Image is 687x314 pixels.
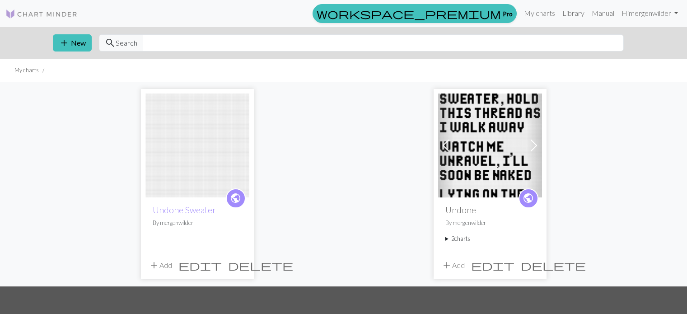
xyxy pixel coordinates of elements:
span: delete [521,259,586,272]
h2: Undone [445,205,535,215]
button: Delete [518,257,589,274]
img: Undone - Front [438,94,542,197]
span: public [523,191,534,205]
button: New [53,34,92,52]
a: My charts [520,4,559,22]
span: search [105,37,116,49]
button: Add [145,257,175,274]
a: public [226,188,246,208]
summary: 2charts [445,234,535,243]
img: Undone - Front [145,94,249,197]
button: Delete [225,257,296,274]
span: add [441,259,452,272]
i: Edit [178,260,222,271]
a: Pro [313,4,517,23]
span: Search [116,37,137,48]
a: Library [559,4,588,22]
a: Manual [588,4,618,22]
button: Edit [468,257,518,274]
span: delete [228,259,293,272]
i: public [523,189,534,207]
p: By mergenwilder [445,219,535,227]
p: By mergenwilder [153,219,242,227]
a: Undone - Front [438,140,542,149]
button: Edit [175,257,225,274]
span: add [149,259,159,272]
button: Add [438,257,468,274]
i: Edit [471,260,514,271]
span: edit [471,259,514,272]
li: My charts [14,66,39,75]
a: Undone - Front [145,140,249,149]
img: Logo [5,9,78,19]
span: public [230,191,241,205]
a: public [519,188,538,208]
a: Undone Sweater [153,205,216,215]
i: public [230,189,241,207]
span: workspace_premium [317,7,501,20]
a: Himergenwilder [618,4,682,22]
span: edit [178,259,222,272]
span: add [59,37,70,49]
